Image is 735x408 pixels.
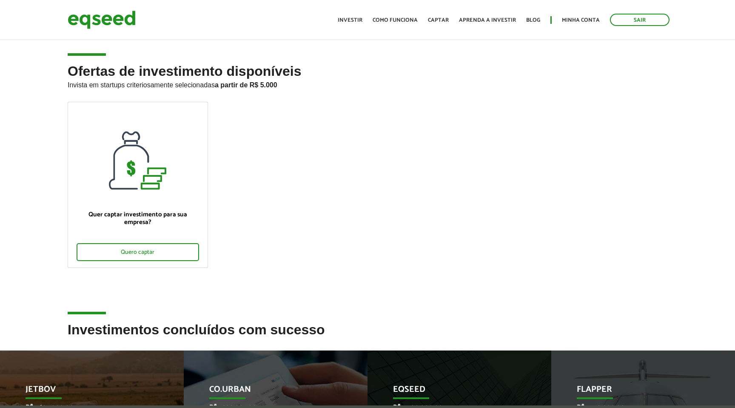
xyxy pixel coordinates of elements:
[373,17,418,23] a: Como funciona
[215,81,277,89] strong: a partir de R$ 5.000
[610,14,669,26] a: Sair
[26,385,145,399] p: JetBov
[77,211,199,226] p: Quer captar investimento para sua empresa?
[428,17,449,23] a: Captar
[338,17,362,23] a: Investir
[577,385,696,399] p: Flapper
[526,17,540,23] a: Blog
[77,243,199,261] div: Quero captar
[459,17,516,23] a: Aprenda a investir
[393,385,513,399] p: EqSeed
[68,102,208,268] a: Quer captar investimento para sua empresa? Quero captar
[68,64,667,102] h2: Ofertas de investimento disponíveis
[562,17,600,23] a: Minha conta
[68,79,667,89] p: Invista em startups criteriosamente selecionadas
[209,385,329,399] p: Co.Urban
[68,322,667,350] h2: Investimentos concluídos com sucesso
[68,9,136,31] img: EqSeed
